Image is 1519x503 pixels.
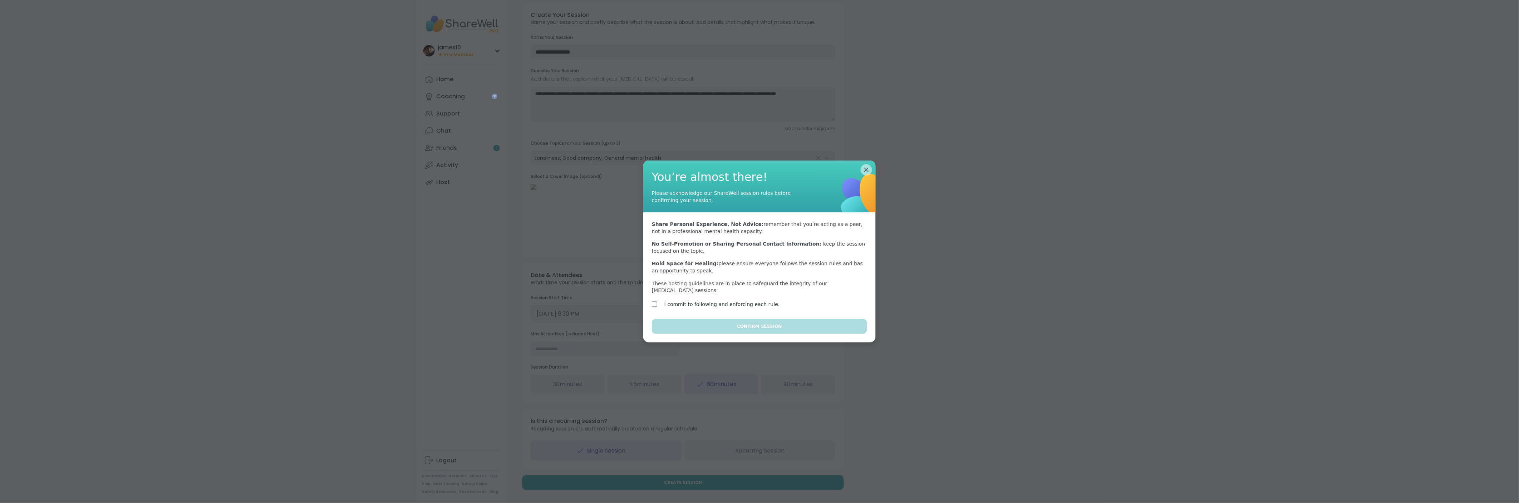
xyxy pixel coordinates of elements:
[652,241,867,255] p: keep the session focused on the topic.
[652,169,867,185] span: You’re almost there!
[652,319,867,334] button: Confirm Session
[652,189,795,204] div: Please acknowledge our ShareWell session rules before confirming your session.
[664,300,780,309] label: I commit to following and enforcing each rule.
[652,221,764,227] b: Share Personal Experience, Not Advice:
[652,221,867,235] p: remember that you’re acting as a peer, not in a professional mental health capacity.
[652,261,719,266] b: Hold Space for Healing:
[652,280,867,294] p: These hosting guidelines are in place to safeguard the integrity of our [MEDICAL_DATA] sessions.
[814,148,911,245] img: ShareWell Logomark
[737,323,782,330] span: Confirm Session
[652,241,822,247] b: No Self-Promotion or Sharing Personal Contact Information:
[652,260,867,274] p: please ensure everyone follows the session rules and has an opportunity to speak.
[492,93,497,99] iframe: Spotlight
